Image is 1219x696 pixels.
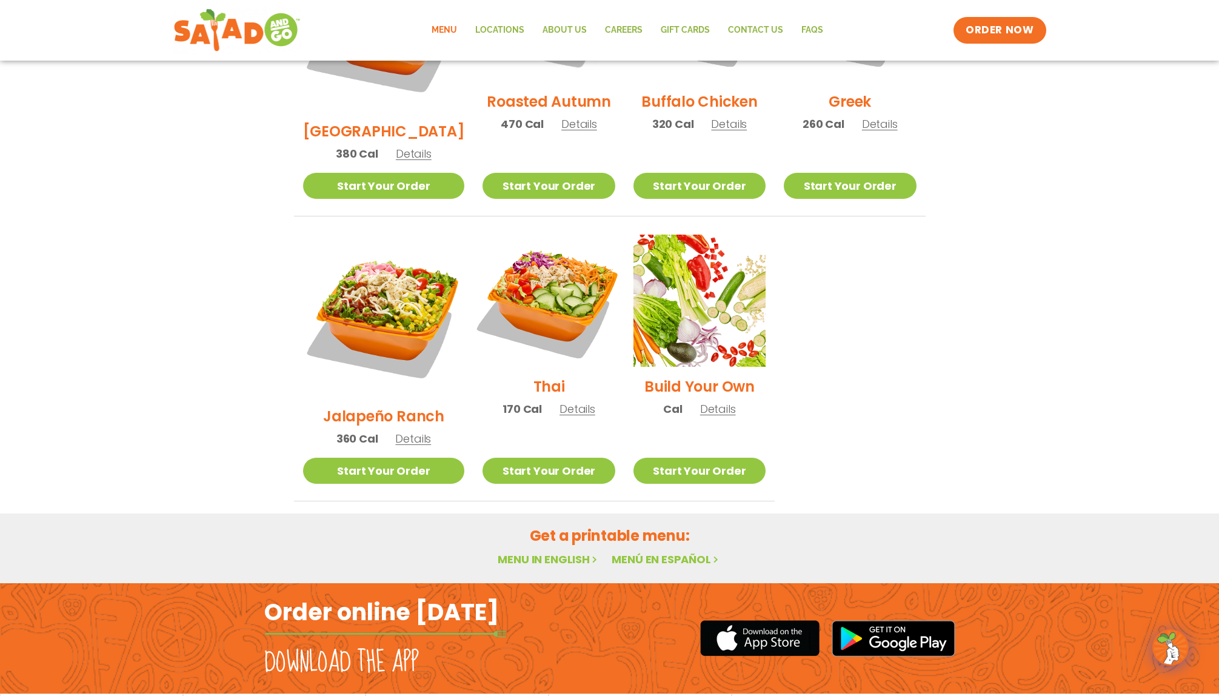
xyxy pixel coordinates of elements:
a: Start Your Order [483,173,615,199]
img: Product photo for Build Your Own [633,235,766,367]
a: Start Your Order [483,458,615,484]
a: Locations [466,16,533,44]
a: Careers [596,16,652,44]
h2: Buffalo Chicken [641,91,757,112]
img: new-SAG-logo-768×292 [173,6,301,55]
span: Details [561,116,597,132]
span: 360 Cal [336,430,378,447]
span: Details [711,116,747,132]
h2: Thai [533,376,565,397]
a: About Us [533,16,596,44]
span: 320 Cal [652,116,694,132]
img: Product photo for Jalapeño Ranch Salad [303,235,465,397]
span: Cal [663,401,682,417]
a: ORDER NOW [953,17,1046,44]
img: Product photo for Thai Salad [471,223,626,378]
span: ORDER NOW [966,23,1034,38]
img: google_play [832,620,955,657]
img: appstore [700,618,820,658]
a: Start Your Order [303,173,465,199]
span: Details [700,401,736,417]
h2: Download the app [264,646,419,680]
a: Start Your Order [303,458,465,484]
a: GIFT CARDS [652,16,719,44]
span: 470 Cal [501,116,544,132]
a: FAQs [792,16,832,44]
h2: [GEOGRAPHIC_DATA] [303,121,465,142]
img: fork [264,631,507,637]
h2: Order online [DATE] [264,597,499,627]
h2: Build Your Own [644,376,755,397]
span: 260 Cal [803,116,844,132]
a: Menú en español [612,552,721,567]
span: Details [396,146,432,161]
a: Start Your Order [633,458,766,484]
nav: Menu [422,16,832,44]
a: Contact Us [719,16,792,44]
h2: Greek [829,91,871,112]
span: Details [395,431,431,446]
h2: Jalapeño Ranch [323,406,444,427]
span: 170 Cal [503,401,542,417]
a: Start Your Order [633,173,766,199]
span: Details [559,401,595,417]
h2: Roasted Autumn [487,91,611,112]
img: wpChatIcon [1154,631,1187,664]
span: Details [862,116,898,132]
a: Menu [422,16,466,44]
a: Menu in English [498,552,599,567]
span: 380 Cal [336,146,378,162]
h2: Get a printable menu: [294,525,926,546]
a: Start Your Order [784,173,916,199]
